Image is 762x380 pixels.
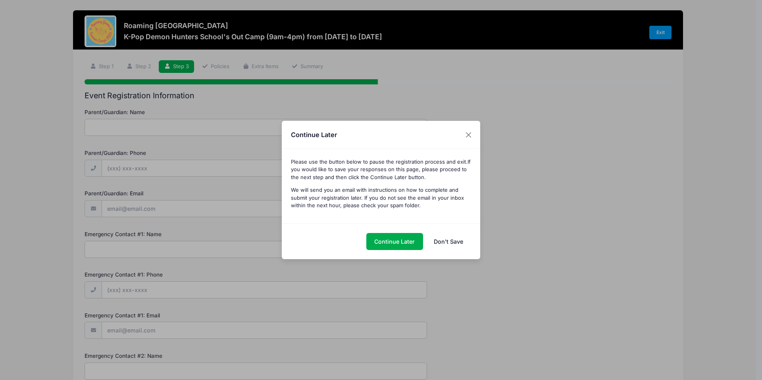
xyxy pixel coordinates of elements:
[291,158,471,180] span: If you would like to save your responses on this page, please proceed to the next step and then c...
[291,186,471,210] p: We will send you an email with instructions on how to complete and submit your registration later...
[425,233,471,250] a: Don't Save
[366,233,423,250] button: Continue Later
[291,130,337,139] h4: Continue Later
[291,158,471,181] p: Please use the button below to pause the registration process and exit.
[462,128,476,142] button: Close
